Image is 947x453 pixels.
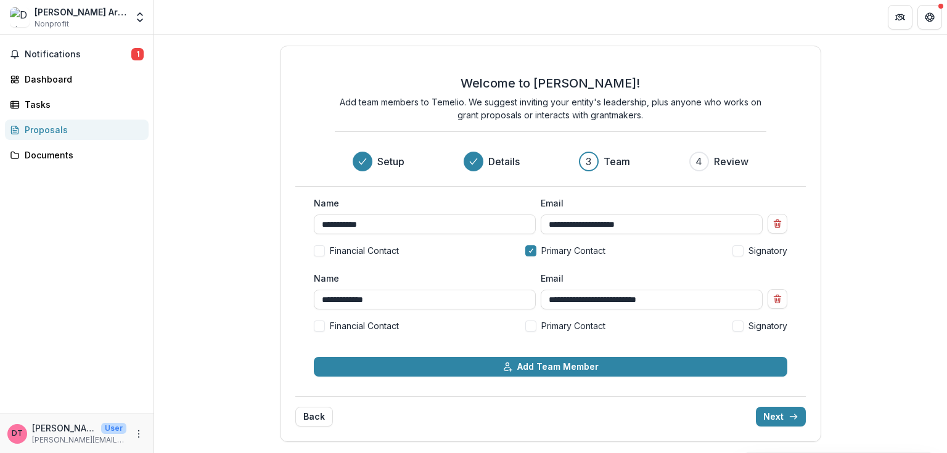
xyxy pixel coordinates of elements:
[35,6,126,18] div: [PERSON_NAME] Artist Community, Inc.
[32,422,96,435] p: [PERSON_NAME]
[25,49,131,60] span: Notifications
[541,244,605,257] span: Primary Contact
[131,48,144,60] span: 1
[10,7,30,27] img: Daisy Wilson Artist Community, Inc.
[353,152,748,171] div: Progress
[5,69,149,89] a: Dashboard
[541,272,755,285] label: Email
[131,5,149,30] button: Open entity switcher
[330,319,399,332] span: Financial Contact
[756,407,806,426] button: Next
[917,5,942,30] button: Get Help
[748,244,787,257] span: Signatory
[35,18,69,30] span: Nonprofit
[12,430,23,438] div: Denise Turner
[888,5,912,30] button: Partners
[5,145,149,165] a: Documents
[25,98,139,111] div: Tasks
[314,197,528,210] label: Name
[25,149,139,161] div: Documents
[488,154,520,169] h3: Details
[461,76,640,91] h2: Welcome to [PERSON_NAME]!
[5,120,149,140] a: Proposals
[101,423,126,434] p: User
[25,73,139,86] div: Dashboard
[314,357,787,377] button: Add Team Member
[335,96,766,121] p: Add team members to Temelio. We suggest inviting your entity's leadership, plus anyone who works ...
[748,319,787,332] span: Signatory
[586,154,591,169] div: 3
[695,154,702,169] div: 4
[768,289,787,309] button: Remove team member
[714,154,748,169] h3: Review
[131,426,146,441] button: More
[604,154,630,169] h3: Team
[295,407,333,426] button: Back
[541,197,755,210] label: Email
[330,244,399,257] span: Financial Contact
[5,94,149,115] a: Tasks
[25,123,139,136] div: Proposals
[314,272,528,285] label: Name
[768,214,787,234] button: Remove team member
[377,154,404,169] h3: Setup
[5,44,149,64] button: Notifications1
[32,435,126,446] p: [PERSON_NAME][EMAIL_ADDRESS][DOMAIN_NAME]
[541,319,605,332] span: Primary Contact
